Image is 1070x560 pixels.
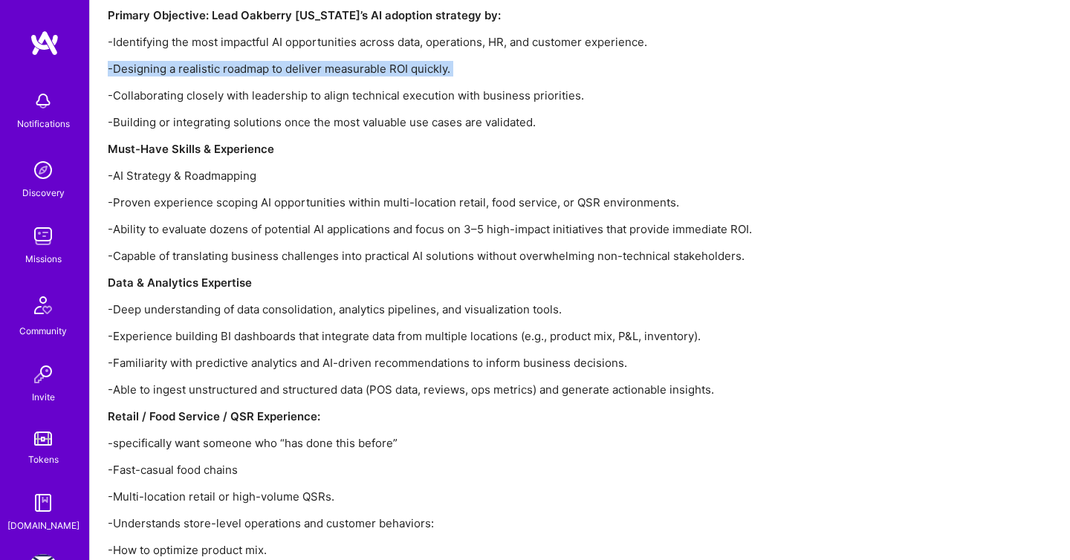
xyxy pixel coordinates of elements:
img: bell [28,86,58,116]
img: guide book [28,488,58,518]
p: -Deep understanding of data consolidation, analytics pipelines, and visualization tools. [108,302,999,317]
p: -Identifying the most impactful AI opportunities across data, operations, HR, and customer experi... [108,34,999,50]
p: -Building or integrating solutions once the most valuable use cases are validated. [108,114,999,130]
p: -Ability to evaluate dozens of potential AI applications and focus on 3–5 high-impact initiatives... [108,221,999,237]
p: -Able to ingest unstructured and structured data (POS data, reviews, ops metrics) and generate ac... [108,382,999,397]
p: -Capable of translating business challenges into practical AI solutions without overwhelming non-... [108,248,999,264]
img: logo [30,30,59,56]
p: -Familiarity with predictive analytics and AI-driven recommendations to inform business decisions. [108,355,999,371]
img: tokens [34,432,52,446]
div: Community [19,323,67,339]
p: -Proven experience scoping AI opportunities within multi-location retail, food service, or QSR en... [108,195,999,210]
p: -specifically want someone who “has done this before” [108,435,999,451]
strong: Primary Objective: Lead Oakberry [US_STATE]’s AI adoption strategy by: [108,8,501,22]
div: [DOMAIN_NAME] [7,518,80,533]
strong: Must-Have Skills & Experience [108,142,274,156]
p: -Fast-casual food chains [108,462,999,478]
p: -Designing a realistic roadmap to deliver measurable ROI quickly. [108,61,999,76]
img: discovery [28,155,58,185]
div: Invite [32,389,55,405]
img: Invite [28,359,58,389]
div: Tokens [28,452,59,467]
p: -AI Strategy & Roadmapping [108,168,999,183]
div: Missions [25,251,62,267]
p: -Experience building BI dashboards that integrate data from multiple locations (e.g., product mix... [108,328,999,344]
div: Notifications [17,116,70,131]
p: -Multi-location retail or high-volume QSRs. [108,489,999,504]
strong: Data & Analytics Expertise [108,276,252,290]
p: -Collaborating closely with leadership to align technical execution with business priorities. [108,88,999,103]
div: Discovery [22,185,65,201]
img: Community [25,287,61,323]
strong: Retail / Food Service / QSR Experience: [108,409,320,423]
p: -Understands store-level operations and customer behaviors: [108,515,999,531]
img: teamwork [28,221,58,251]
p: -How to optimize product mix. [108,542,999,558]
